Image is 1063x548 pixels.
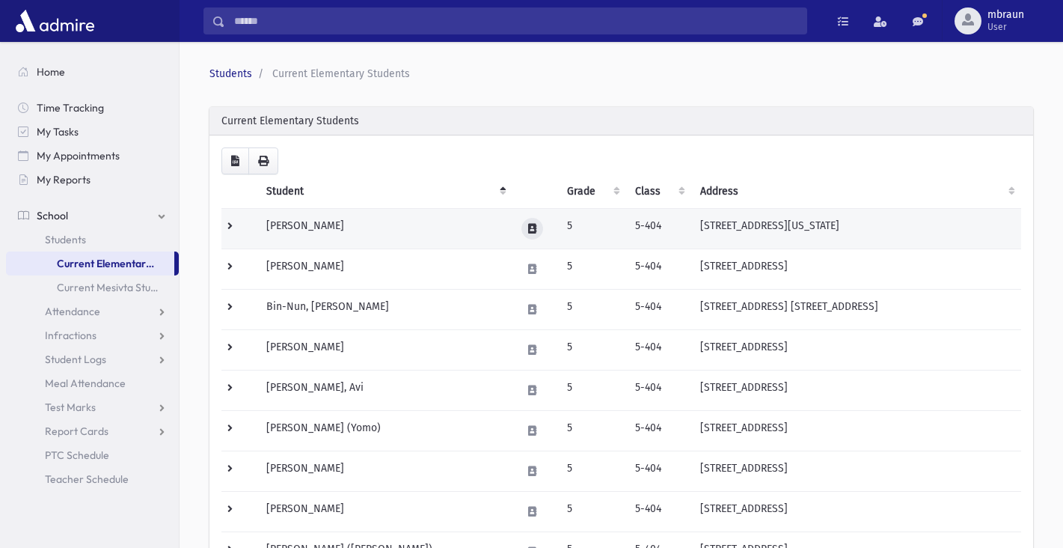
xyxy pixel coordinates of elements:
span: Home [37,65,65,79]
a: Current Elementary Students [6,252,174,275]
span: My Tasks [37,125,79,138]
td: 5 [558,209,627,249]
td: [STREET_ADDRESS] [691,451,1021,492]
a: Students [6,228,179,252]
td: [PERSON_NAME] [257,492,512,532]
span: Students [45,233,86,246]
td: Bin-Nun, [PERSON_NAME] [257,290,512,330]
td: 5 [558,492,627,532]
td: [PERSON_NAME] (Yomo) [257,411,512,451]
span: Test Marks [45,401,96,414]
span: School [37,209,68,222]
span: Attendance [45,305,100,318]
td: 5 [558,411,627,451]
a: Test Marks [6,395,179,419]
a: Home [6,60,179,84]
td: [STREET_ADDRESS] [STREET_ADDRESS] [691,290,1021,330]
th: Student: activate to sort column descending [257,174,512,209]
span: mbraun [987,9,1024,21]
a: Students [209,67,252,80]
span: My Appointments [37,149,120,162]
a: My Tasks [6,120,179,144]
td: 5-404 [626,209,691,249]
th: Grade: activate to sort column ascending [558,174,627,209]
a: Time Tracking [6,96,179,120]
td: [PERSON_NAME], Avi [257,371,512,411]
td: 5 [558,290,627,330]
button: Print [248,147,278,174]
div: Current Elementary Students [209,107,1033,136]
td: [STREET_ADDRESS] [691,411,1021,451]
span: My Reports [37,173,91,186]
span: Time Tracking [37,101,104,115]
span: Student Logs [45,353,106,366]
td: 5 [558,451,627,492]
td: [PERSON_NAME] [257,451,512,492]
span: Infractions [45,329,97,342]
a: Attendance [6,299,179,323]
nav: breadcrumb [209,66,1027,82]
span: Current Elementary Students [272,67,410,80]
a: Student Logs [6,347,179,371]
td: 5 [558,249,627,290]
span: Report Cards [45,424,108,438]
td: 5-404 [626,371,691,411]
span: Teacher Schedule [45,472,129,486]
span: PTC Schedule [45,448,109,462]
a: Report Cards [6,419,179,443]
th: Class: activate to sort column ascending [626,174,691,209]
td: 5-404 [626,330,691,371]
td: 5 [558,330,627,371]
a: Infractions [6,323,179,347]
a: School [6,204,179,228]
td: 5-404 [626,411,691,451]
a: Teacher Schedule [6,467,179,491]
td: [PERSON_NAME] [257,209,512,249]
td: [STREET_ADDRESS] [691,330,1021,371]
span: User [987,21,1024,33]
button: CSV [221,147,249,174]
a: PTC Schedule [6,443,179,467]
a: Meal Attendance [6,371,179,395]
td: [STREET_ADDRESS][US_STATE] [691,209,1021,249]
td: 5-404 [626,249,691,290]
th: Address: activate to sort column ascending [691,174,1021,209]
td: [PERSON_NAME] [257,249,512,290]
td: [STREET_ADDRESS] [691,492,1021,532]
td: 5-404 [626,492,691,532]
span: Meal Attendance [45,377,126,390]
td: [PERSON_NAME] [257,330,512,371]
td: 5 [558,371,627,411]
td: 5-404 [626,451,691,492]
a: My Reports [6,168,179,192]
td: [STREET_ADDRESS] [691,371,1021,411]
td: [STREET_ADDRESS] [691,249,1021,290]
a: My Appointments [6,144,179,168]
a: Current Mesivta Students [6,275,179,299]
input: Search [225,7,806,34]
td: 5-404 [626,290,691,330]
img: AdmirePro [12,6,98,36]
